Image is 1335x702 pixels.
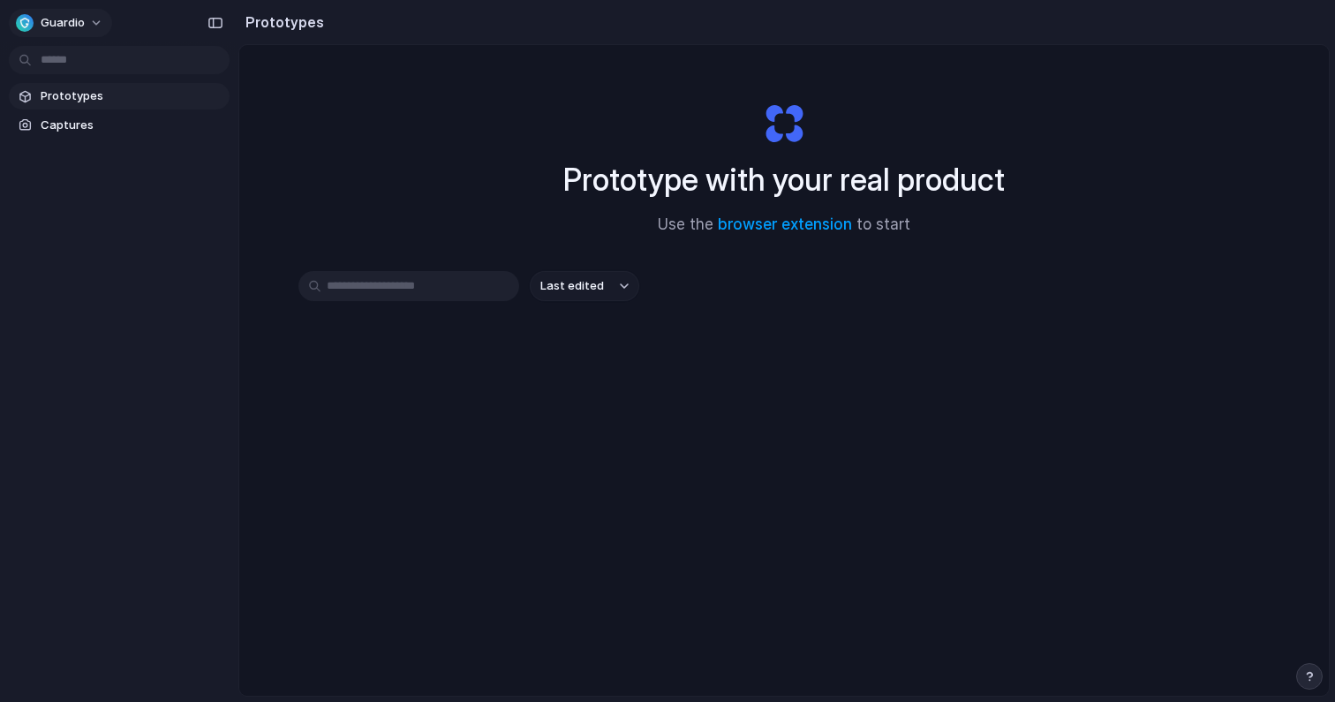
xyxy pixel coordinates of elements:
[9,112,230,139] a: Captures
[41,14,85,32] span: Guardio
[238,11,324,33] h2: Prototypes
[530,271,639,301] button: Last edited
[718,215,852,233] a: browser extension
[9,9,112,37] button: Guardio
[658,214,910,237] span: Use the to start
[41,117,222,134] span: Captures
[9,83,230,109] a: Prototypes
[41,87,222,105] span: Prototypes
[540,277,604,295] span: Last edited
[563,156,1005,203] h1: Prototype with your real product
